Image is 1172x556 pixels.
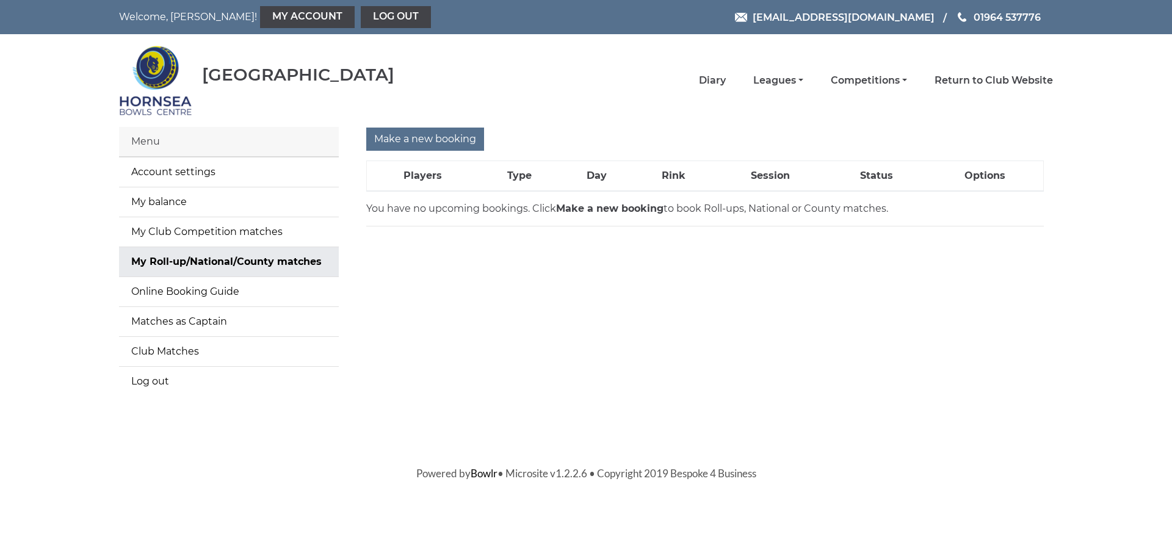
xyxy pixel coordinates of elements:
[735,10,935,25] a: Email [EMAIL_ADDRESS][DOMAIN_NAME]
[119,277,339,306] a: Online Booking Guide
[260,6,355,28] a: My Account
[560,161,633,192] th: Day
[556,203,664,214] strong: Make a new booking
[119,127,339,157] div: Menu
[471,467,497,480] a: Bowlr
[753,11,935,23] span: [EMAIL_ADDRESS][DOMAIN_NAME]
[361,6,431,28] a: Log out
[367,161,479,192] th: Players
[956,10,1041,25] a: Phone us 01964 537776
[366,128,484,151] input: Make a new booking
[634,161,714,192] th: Rink
[927,161,1044,192] th: Options
[119,247,339,276] a: My Roll-up/National/County matches
[119,367,339,396] a: Log out
[119,307,339,336] a: Matches as Captain
[831,74,907,87] a: Competitions
[935,74,1053,87] a: Return to Club Website
[119,157,339,187] a: Account settings
[416,467,756,480] span: Powered by • Microsite v1.2.2.6 • Copyright 2019 Bespoke 4 Business
[827,161,927,192] th: Status
[119,6,497,28] nav: Welcome, [PERSON_NAME]!
[202,65,394,84] div: [GEOGRAPHIC_DATA]
[119,187,339,217] a: My balance
[119,38,192,123] img: Hornsea Bowls Centre
[735,13,747,22] img: Email
[119,217,339,247] a: My Club Competition matches
[366,201,1044,216] p: You have no upcoming bookings. Click to book Roll-ups, National or County matches.
[119,337,339,366] a: Club Matches
[479,161,560,192] th: Type
[753,74,803,87] a: Leagues
[699,74,726,87] a: Diary
[958,12,966,22] img: Phone us
[974,11,1041,23] span: 01964 537776
[714,161,827,192] th: Session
